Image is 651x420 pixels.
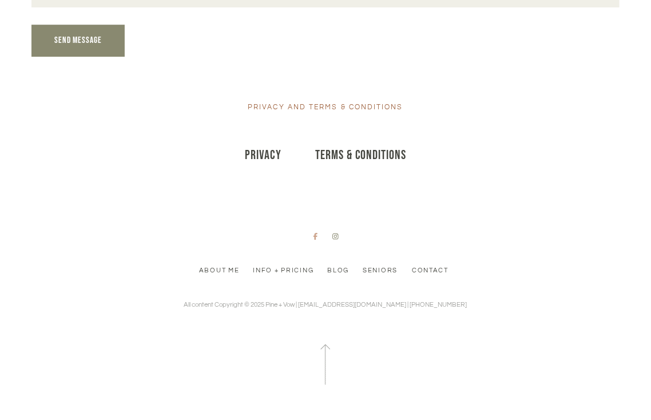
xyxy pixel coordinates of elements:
[184,299,467,310] p: All content Copyright © 2025 Pine + Vow | [EMAIL_ADDRESS][DOMAIN_NAME] | [PHONE_NUMBER]
[31,102,620,113] p: Privacy and Terms & Conditions
[316,148,406,163] a: Terms & Conditions
[245,148,281,163] a: Privacy
[31,25,125,56] button: Send Message
[323,266,353,276] a: Blog
[54,35,102,46] span: Send Message
[359,266,402,276] a: Seniors
[249,266,318,276] a: Info + Pricing
[407,266,453,276] a: Contact
[195,266,244,276] a: About Me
